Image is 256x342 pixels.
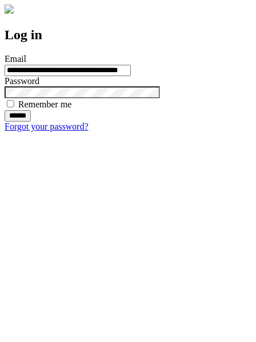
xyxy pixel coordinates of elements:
label: Email [5,54,26,64]
img: logo-4e3dc11c47720685a147b03b5a06dd966a58ff35d612b21f08c02c0306f2b779.png [5,5,14,14]
h2: Log in [5,27,251,43]
a: Forgot your password? [5,122,88,131]
label: Password [5,76,39,86]
label: Remember me [18,99,72,109]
